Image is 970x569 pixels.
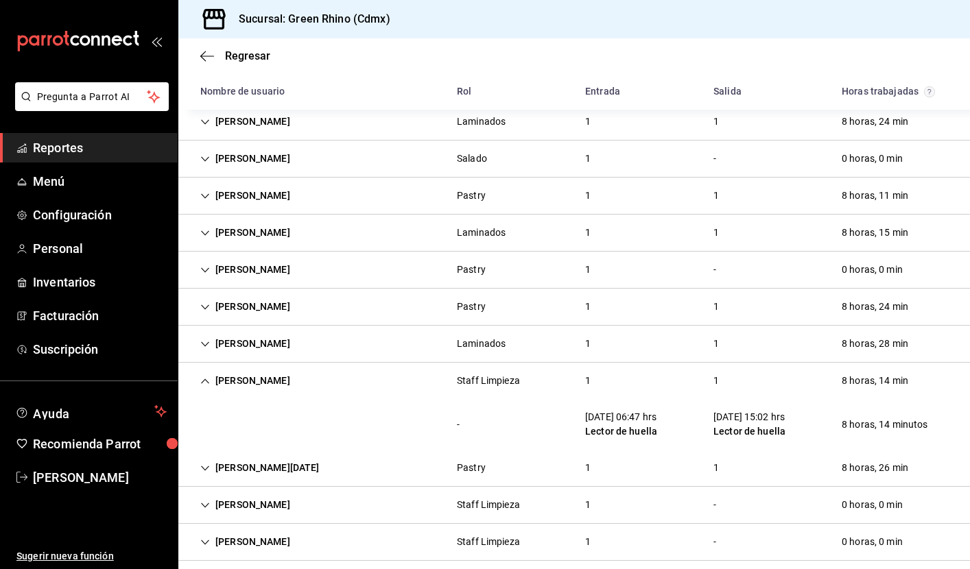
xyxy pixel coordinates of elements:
div: Cell [831,492,914,518]
div: Cell [446,183,497,208]
div: Row [178,399,970,450]
div: HeadCell [446,79,574,104]
span: [PERSON_NAME] [33,468,167,487]
div: Cell [831,294,919,319]
button: Pregunta a Parrot AI [15,82,169,111]
div: Cell [831,331,919,356]
div: Row [178,289,970,326]
div: Cell [189,529,301,555]
div: Laminados [457,337,506,351]
div: Cell [702,220,730,245]
div: Cell [189,183,301,208]
div: Staff Limpieza [457,535,520,549]
div: Cell [702,492,727,518]
div: Cell [702,294,730,319]
div: Cell [189,419,211,430]
div: Cell [574,183,602,208]
div: Lector de huella [585,424,657,439]
div: Pastry [457,461,486,475]
div: Cell [702,404,796,444]
div: Cell [446,492,531,518]
div: Row [178,178,970,215]
span: Ayuda [33,403,149,420]
div: Pastry [457,263,486,277]
div: Cell [446,294,497,319]
div: Cell [831,368,919,394]
a: Pregunta a Parrot AI [10,99,169,114]
div: Cell [702,257,727,282]
div: Cell [831,455,919,481]
span: Configuración [33,206,167,224]
div: Pastry [457,300,486,314]
div: Cell [446,109,517,134]
div: Cell [446,455,497,481]
div: Cell [446,529,531,555]
div: Cell [189,492,301,518]
div: Cell [189,331,301,356]
span: Personal [33,239,167,258]
div: Staff Limpieza [457,498,520,512]
div: HeadCell [702,79,831,104]
div: Cell [189,294,301,319]
div: Cell [574,368,602,394]
div: Cell [831,257,914,282]
div: Cell [574,146,602,171]
div: Row [178,141,970,178]
span: Pregunta a Parrot AI [37,90,147,104]
div: Cell [189,146,301,171]
div: - [457,417,460,432]
button: open_drawer_menu [151,36,162,47]
div: Cell [702,109,730,134]
span: Menú [33,172,167,191]
span: Sugerir nueva función [16,549,167,564]
div: Row [178,487,970,524]
div: Cell [702,146,727,171]
div: Cell [574,331,602,356]
svg: El total de horas trabajadas por usuario es el resultado de la suma redondeada del registro de ho... [924,86,935,97]
div: HeadCell [831,79,959,104]
div: Cell [702,331,730,356]
div: Cell [189,220,301,245]
div: Row [178,252,970,289]
div: Cell [574,492,602,518]
div: Head [178,73,970,110]
h3: Sucursal: Green Rhino (Cdmx) [228,11,390,27]
button: Regresar [200,49,270,62]
div: Cell [831,109,919,134]
div: Cell [831,220,919,245]
span: Facturación [33,306,167,325]
div: Cell [446,146,498,171]
div: Cell [446,368,531,394]
div: Cell [574,294,602,319]
div: Cell [831,529,914,555]
div: Cell [446,331,517,356]
div: Cell [574,257,602,282]
div: Cell [446,220,517,245]
div: Row [178,326,970,363]
span: Regresar [225,49,270,62]
div: Cell [189,257,301,282]
div: Cell [574,404,668,444]
div: Salado [457,152,487,166]
div: Cell [574,109,602,134]
div: Cell [189,109,301,134]
div: [DATE] 15:02 hrs [713,410,785,424]
div: Cell [702,529,727,555]
div: Cell [446,412,471,437]
div: Laminados [457,114,506,129]
div: Cell [702,368,730,394]
div: Row [178,450,970,487]
div: Staff Limpieza [457,374,520,388]
div: HeadCell [574,79,702,104]
div: Cell [831,412,939,437]
div: Pastry [457,189,486,203]
div: [DATE] 06:47 hrs [585,410,657,424]
div: HeadCell [189,79,446,104]
div: Row [178,104,970,141]
span: Recomienda Parrot [33,435,167,453]
div: Cell [446,257,497,282]
div: Cell [702,455,730,481]
div: Row [178,215,970,252]
div: Row [178,524,970,561]
div: Cell [574,220,602,245]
